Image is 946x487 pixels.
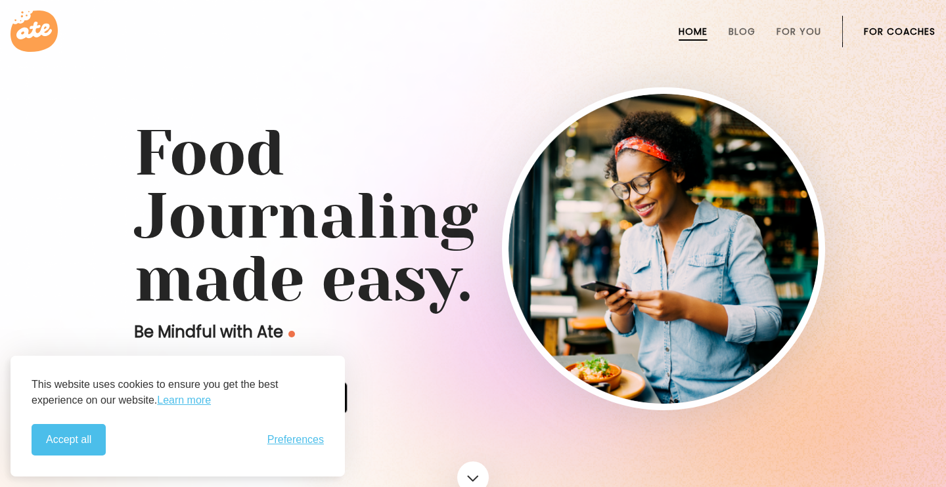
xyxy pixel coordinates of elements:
[864,26,935,37] a: For Coaches
[729,26,755,37] a: Blog
[134,322,502,343] p: Be Mindful with Ate
[777,26,821,37] a: For You
[508,94,819,404] img: home-hero-img-rounded.png
[267,434,324,446] button: Toggle preferences
[32,424,106,455] button: Accept all cookies
[32,377,324,408] p: This website uses cookies to ensure you get the best experience on our website.
[679,26,708,37] a: Home
[157,392,211,408] a: Learn more
[134,122,812,311] h1: Food Journaling made easy.
[267,434,324,446] span: Preferences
